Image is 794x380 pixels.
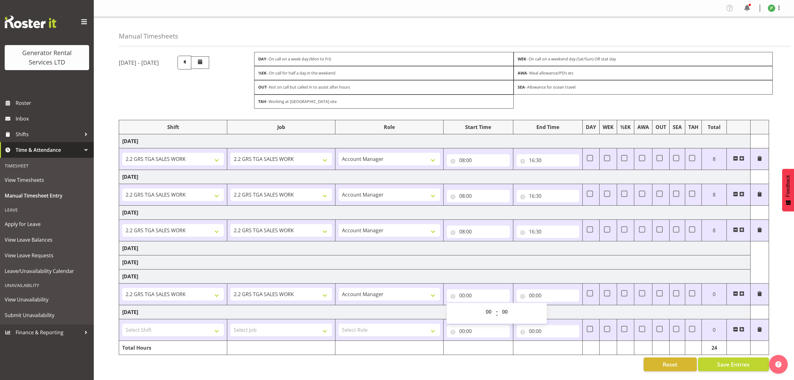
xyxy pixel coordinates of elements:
[2,188,92,203] a: Manual Timesheet Entry
[447,225,510,238] input: Click to select...
[702,341,727,355] td: 24
[516,190,580,202] input: Click to select...
[644,357,697,371] button: Reset
[258,99,266,104] strong: TAH
[2,172,92,188] a: View Timesheets
[717,360,750,368] span: Save Entries
[254,66,513,80] div: - On call for half a day in the weekend
[775,361,781,367] img: help-xxl-2.png
[768,4,775,12] img: jack-ford10538.jpg
[2,307,92,323] a: Submit Unavailability
[702,283,727,305] td: 0
[447,289,510,302] input: Click to select...
[119,205,751,219] td: [DATE]
[518,84,525,90] strong: SEA
[2,203,92,216] div: Leave
[705,123,723,131] div: Total
[782,169,794,211] button: Feedback - Show survey
[2,232,92,248] a: View Leave Balances
[447,154,510,167] input: Click to select...
[514,80,773,94] div: - Allowance for ocean travel
[620,123,631,131] div: ½EK
[16,145,81,155] span: Time & Attendance
[258,56,266,62] strong: DAY
[663,360,677,368] span: Reset
[673,123,682,131] div: SEA
[254,52,513,66] div: - On call on a week day (Mon to Fri)
[637,123,649,131] div: AWA
[702,148,727,170] td: 8
[16,114,91,123] span: Inbox
[2,292,92,307] a: View Unavailability
[119,170,751,184] td: [DATE]
[119,341,227,355] td: Total Hours
[16,328,81,337] span: Finance & Reporting
[702,219,727,241] td: 8
[119,59,159,66] h5: [DATE] - [DATE]
[447,123,510,131] div: Start Time
[258,70,267,76] strong: ½EK
[122,123,224,131] div: Shift
[447,190,510,202] input: Click to select...
[5,235,89,244] span: View Leave Balances
[516,325,580,337] input: Click to select...
[656,123,666,131] div: OUT
[603,123,614,131] div: WEK
[119,255,751,269] td: [DATE]
[698,357,769,371] button: Save Entries
[516,123,580,131] div: End Time
[5,175,89,185] span: View Timesheets
[496,306,498,321] span: :
[119,134,751,148] td: [DATE]
[5,295,89,304] span: View Unavailability
[516,154,580,167] input: Click to select...
[516,289,580,302] input: Click to select...
[339,123,440,131] div: Role
[230,123,332,131] div: Job
[119,241,751,255] td: [DATE]
[5,251,89,260] span: View Leave Requests
[785,175,791,197] span: Feedback
[688,123,698,131] div: TAH
[119,33,178,40] h4: Manual Timesheets
[11,48,83,67] div: Generator Rental Services LTD
[5,16,56,28] img: Rosterit website logo
[702,319,727,341] td: 0
[16,98,91,108] span: Roster
[5,266,89,276] span: Leave/Unavailability Calendar
[5,311,89,320] span: Submit Unavailability
[702,184,727,205] td: 8
[518,70,527,76] strong: AWA
[586,123,596,131] div: DAY
[2,248,92,263] a: View Leave Requests
[119,269,751,283] td: [DATE]
[16,130,81,139] span: Shifts
[5,191,89,200] span: Manual Timesheet Entry
[254,80,513,94] div: - Not on call but called in to assist after hours
[518,56,526,62] strong: WEK
[2,279,92,292] div: Unavailability
[2,263,92,279] a: Leave/Unavailability Calendar
[516,225,580,238] input: Click to select...
[119,305,751,319] td: [DATE]
[5,219,89,229] span: Apply for Leave
[254,95,513,109] div: - Working at [GEOGRAPHIC_DATA] site
[258,84,267,90] strong: OUT
[514,52,773,66] div: - On call on a weekend day (Sat/Sun) OR stat day
[447,325,510,337] input: Click to select...
[2,216,92,232] a: Apply for Leave
[514,66,773,80] div: - Meal allowance/PD’s etc
[2,159,92,172] div: Timesheet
